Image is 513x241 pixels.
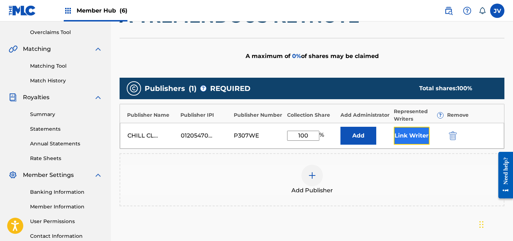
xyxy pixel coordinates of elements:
img: Royalties [9,93,17,102]
span: Matching [23,45,51,53]
a: User Permissions [30,218,102,225]
img: expand [94,171,102,179]
img: Matching [9,45,18,53]
img: add [308,171,316,180]
div: Publisher IPI [180,111,230,119]
span: Member Hub [77,6,127,15]
span: ( 1 ) [189,83,197,94]
span: 0 % [292,53,301,59]
div: Remove [447,111,497,119]
div: Collection Share [287,111,337,119]
div: Publisher Name [127,111,177,119]
div: Help [460,4,474,18]
a: Overclaims Tool [30,29,102,36]
a: Contact Information [30,232,102,240]
div: Drag [479,214,484,235]
span: ? [437,112,443,118]
button: Link Writer [394,127,430,145]
iframe: Resource Center [493,146,513,204]
a: Summary [30,111,102,118]
a: Match History [30,77,102,85]
span: Member Settings [23,171,74,179]
img: expand [94,45,102,53]
img: publishers [130,84,138,93]
img: help [463,6,471,15]
span: Royalties [23,93,49,102]
a: Banking Information [30,188,102,196]
iframe: Chat Widget [477,207,513,241]
a: Annual Statements [30,140,102,148]
span: (6) [120,7,127,14]
div: Total shares: [419,84,490,93]
img: MLC Logo [9,5,36,16]
span: REQUIRED [210,83,251,94]
a: Public Search [441,4,456,18]
a: Member Information [30,203,102,211]
img: expand [94,93,102,102]
span: Publishers [145,83,185,94]
img: 12a2ab48e56ec057fbd8.svg [449,131,457,140]
div: Add Administrator [340,111,390,119]
a: Rate Sheets [30,155,102,162]
div: User Menu [490,4,504,18]
div: Notifications [479,7,486,14]
span: Add Publisher [291,186,333,195]
a: Matching Tool [30,62,102,70]
div: Publisher Number [234,111,284,119]
span: % [319,131,326,141]
span: 100 % [457,85,472,92]
span: ? [200,86,206,91]
img: search [444,6,453,15]
div: A maximum of of shares may be claimed [120,38,504,74]
img: Top Rightsholders [64,6,72,15]
div: Represented Writers [394,108,444,123]
button: Add [340,127,376,145]
a: Statements [30,125,102,133]
img: Member Settings [9,171,17,179]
